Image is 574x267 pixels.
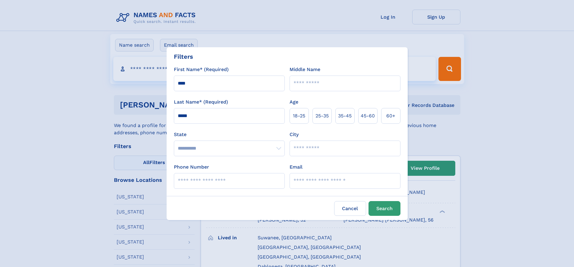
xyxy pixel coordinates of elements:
[174,163,209,171] label: Phone Number
[290,98,298,106] label: Age
[174,66,229,73] label: First Name* (Required)
[338,112,352,120] span: 35‑45
[290,131,299,138] label: City
[290,66,320,73] label: Middle Name
[290,163,303,171] label: Email
[361,112,375,120] span: 45‑60
[315,112,329,120] span: 25‑35
[174,98,228,106] label: Last Name* (Required)
[174,131,285,138] label: State
[293,112,305,120] span: 18‑25
[334,201,366,216] label: Cancel
[369,201,400,216] button: Search
[386,112,395,120] span: 60+
[174,52,193,61] div: Filters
